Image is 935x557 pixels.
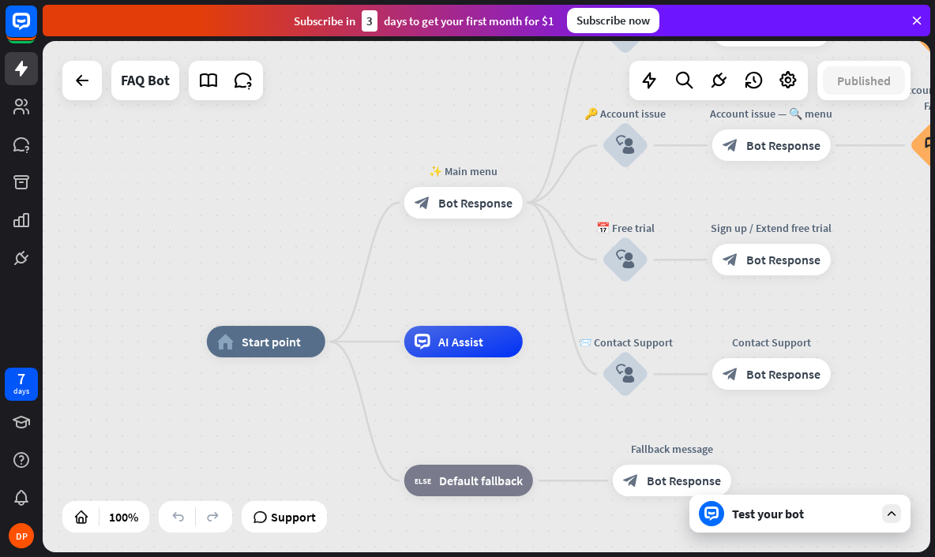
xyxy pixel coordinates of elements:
[121,61,170,100] div: FAQ Bot
[242,334,301,350] span: Start point
[104,504,143,529] div: 100%
[723,137,738,153] i: block_bot_response
[5,368,38,401] a: 7 days
[723,252,738,267] i: block_bot_response
[217,334,234,350] i: home_2
[294,10,554,32] div: Subscribe in days to get your first month for $1
[415,473,431,488] i: block_fallback
[700,106,843,121] div: Account issue — 🔍 menu
[438,334,483,350] span: AI Assist
[746,252,820,267] span: Bot Response
[567,8,659,33] div: Subscribe now
[438,195,513,211] span: Bot Response
[823,66,905,95] button: Published
[700,220,843,236] div: Sign up / Extend free trial
[415,195,430,211] i: block_bot_response
[732,506,874,521] div: Test your bot
[616,136,635,155] i: block_user_input
[9,523,34,548] div: DP
[746,137,820,153] span: Bot Response
[578,220,673,236] div: 📅 Free trial
[271,504,316,529] span: Support
[623,473,639,488] i: block_bot_response
[13,386,29,397] div: days
[647,473,721,488] span: Bot Response
[17,372,25,386] div: 7
[723,366,738,382] i: block_bot_response
[746,366,820,382] span: Bot Response
[601,441,743,457] div: Fallback message
[616,250,635,269] i: block_user_input
[578,335,673,350] div: 📨 Contact Support
[362,10,377,32] div: 3
[392,163,535,179] div: ✨ Main menu
[616,364,635,383] i: block_user_input
[700,335,843,350] div: Contact Support
[13,6,60,54] button: Open LiveChat chat widget
[439,473,523,488] span: Default fallback
[578,106,673,121] div: 🔑 Account issue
